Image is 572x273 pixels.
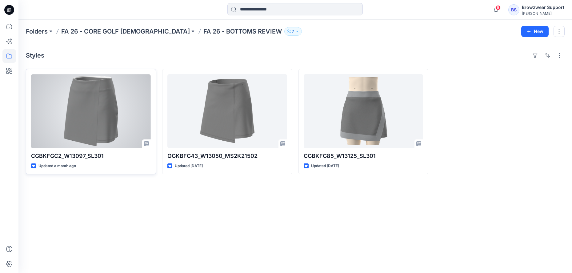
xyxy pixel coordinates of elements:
div: Browzwear Support [522,4,564,11]
p: FA 26 - BOTTOMS REVIEW [203,27,282,36]
p: CGBKFG85_W13125_SL301 [304,152,423,160]
button: 7 [284,27,302,36]
p: Updated a month ago [38,163,76,169]
a: FA 26 - CORE GOLF [DEMOGRAPHIC_DATA] [61,27,190,36]
p: OGKBFG43_W13050_MS2K21502 [167,152,287,160]
a: OGKBFG43_W13050_MS2K21502 [167,74,287,148]
p: 7 [292,28,294,35]
span: 5 [496,5,501,10]
button: New [521,26,549,37]
div: [PERSON_NAME] [522,11,564,16]
p: Updated [DATE] [175,163,203,169]
div: BS [508,4,519,15]
a: CGBKFGC2_W13097_SL301 [31,74,151,148]
h4: Styles [26,52,44,59]
p: CGBKFGC2_W13097_SL301 [31,152,151,160]
a: CGBKFG85_W13125_SL301 [304,74,423,148]
p: Updated [DATE] [311,163,339,169]
a: Folders [26,27,48,36]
